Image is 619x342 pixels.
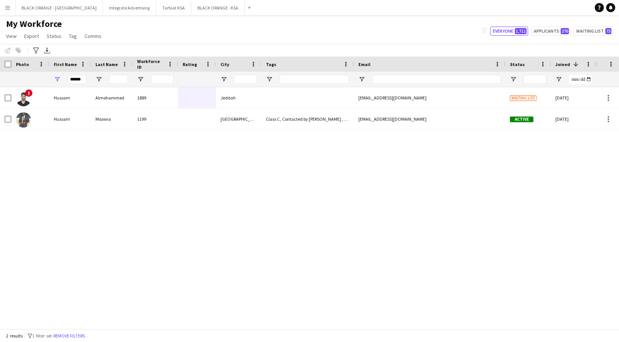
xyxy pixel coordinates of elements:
button: Open Filter Menu [95,76,102,83]
button: Open Filter Menu [137,76,144,83]
button: Everyone1,711 [490,27,528,36]
span: 1,711 [515,28,527,34]
app-action-btn: Advanced filters [31,46,41,55]
img: Hussam Moawia [16,112,31,128]
span: Rating [183,61,197,67]
a: Tag [66,31,80,41]
div: 1889 [133,87,178,108]
div: Almohammed [91,87,133,108]
div: 1199 [133,109,178,129]
input: Email Filter Input [372,75,501,84]
span: Joined [555,61,570,67]
a: Comms [81,31,105,41]
input: First Name Filter Input [67,75,86,84]
button: Open Filter Menu [510,76,517,83]
span: First Name [54,61,77,67]
div: Moawia [91,109,133,129]
a: Export [21,31,42,41]
div: Hussam [49,87,91,108]
span: View [6,33,17,39]
button: Tarfaat KSA [156,0,191,15]
div: Class C , Contacted by [PERSON_NAME] , English Speaker , [DEMOGRAPHIC_DATA] [261,109,354,129]
span: ! [25,89,33,97]
span: Workforce ID [137,58,164,70]
span: Photo [16,61,29,67]
span: Email [358,61,370,67]
div: [DATE] [551,87,596,108]
a: Status [44,31,64,41]
span: Active [510,117,533,122]
span: Comms [84,33,102,39]
div: Jeddah [216,87,261,108]
div: [EMAIL_ADDRESS][DOMAIN_NAME] [354,87,505,108]
a: View [3,31,20,41]
div: [EMAIL_ADDRESS][DOMAIN_NAME] [354,109,505,129]
span: 73 [605,28,611,34]
button: Applicants270 [531,27,571,36]
input: Status Filter Input [524,75,546,84]
button: Open Filter Menu [220,76,227,83]
img: Hussam Almohammed [16,91,31,106]
span: City [220,61,229,67]
span: Status [510,61,525,67]
app-action-btn: Export XLSX [42,46,52,55]
button: Waiting list73 [574,27,613,36]
input: City Filter Input [234,75,257,84]
button: Remove filters [52,332,86,340]
button: Open Filter Menu [555,76,562,83]
span: Export [24,33,39,39]
button: Open Filter Menu [54,76,61,83]
span: Tags [266,61,276,67]
span: Status [47,33,61,39]
span: 1 filter set [32,333,52,339]
div: [DATE] [551,109,596,129]
span: 270 [561,28,569,34]
input: Joined Filter Input [569,75,592,84]
input: Workforce ID Filter Input [151,75,174,84]
button: Open Filter Menu [358,76,365,83]
span: Waiting list [510,95,536,101]
div: Hussam [49,109,91,129]
span: My Workforce [6,18,62,30]
span: Tag [69,33,77,39]
button: Open Filter Menu [266,76,273,83]
button: BLACK ORANGE - [GEOGRAPHIC_DATA] [16,0,103,15]
div: [GEOGRAPHIC_DATA] [216,109,261,129]
button: Integrate Advertising [103,0,156,15]
button: BLACK ORANGE - KSA [191,0,245,15]
span: Last Name [95,61,118,67]
input: Last Name Filter Input [109,75,128,84]
input: Tags Filter Input [280,75,349,84]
